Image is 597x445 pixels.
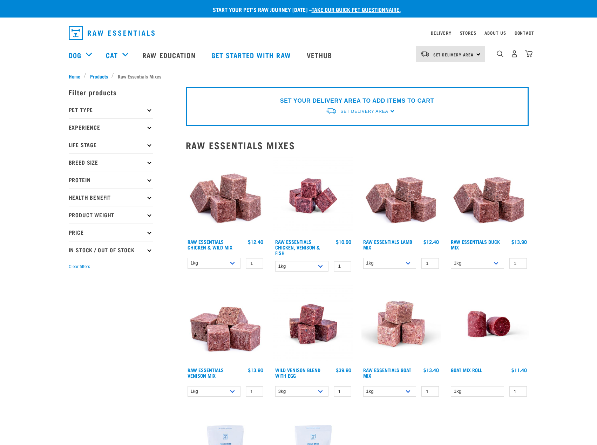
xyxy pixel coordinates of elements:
[336,367,351,373] div: $39.90
[246,386,263,397] input: 1
[334,386,351,397] input: 1
[361,284,441,364] img: Goat M Ix 38448
[340,109,388,114] span: Set Delivery Area
[326,107,337,115] img: van-moving.png
[186,156,265,236] img: Pile Of Cubed Chicken Wild Meat Mix
[363,240,412,248] a: Raw Essentials Lamb Mix
[497,50,503,57] img: home-icon-1@2x.png
[484,32,506,34] a: About Us
[300,41,341,69] a: Vethub
[273,284,353,364] img: Venison Egg 1616
[63,23,534,43] nav: dropdown navigation
[248,367,263,373] div: $13.90
[86,73,111,80] a: Products
[275,240,320,254] a: Raw Essentials Chicken, Venison & Fish
[449,156,529,236] img: ?1041 RE Lamb Mix 01
[69,83,153,101] p: Filter products
[69,73,84,80] a: Home
[69,206,153,224] p: Product Weight
[69,224,153,241] p: Price
[433,53,474,56] span: Set Delivery Area
[280,97,434,105] p: SET YOUR DELIVERY AREA TO ADD ITEMS TO CART
[449,284,529,364] img: Raw Essentials Chicken Lamb Beef Bulk Minced Raw Dog Food Roll Unwrapped
[69,263,90,270] button: Clear filters
[135,41,204,69] a: Raw Education
[511,239,527,245] div: $13.90
[69,73,80,80] span: Home
[186,140,529,151] h2: Raw Essentials Mixes
[204,41,300,69] a: Get started with Raw
[186,284,265,364] img: 1113 RE Venison Mix 01
[361,156,441,236] img: ?1041 RE Lamb Mix 01
[525,50,532,57] img: home-icon@2x.png
[273,156,353,236] img: Chicken Venison mix 1655
[69,101,153,118] p: Pet Type
[69,73,529,80] nav: breadcrumbs
[69,241,153,259] p: In Stock / Out Of Stock
[90,73,108,80] span: Products
[363,369,411,377] a: Raw Essentials Goat Mix
[69,153,153,171] p: Breed Size
[69,118,153,136] p: Experience
[69,189,153,206] p: Health Benefit
[423,239,439,245] div: $12.40
[420,51,430,57] img: van-moving.png
[275,369,320,377] a: Wild Venison Blend with Egg
[451,240,500,248] a: Raw Essentials Duck Mix
[431,32,451,34] a: Delivery
[312,8,401,11] a: take our quick pet questionnaire.
[69,136,153,153] p: Life Stage
[336,239,351,245] div: $10.90
[69,26,155,40] img: Raw Essentials Logo
[509,386,527,397] input: 1
[460,32,476,34] a: Stores
[69,50,81,60] a: Dog
[106,50,118,60] a: Cat
[509,258,527,269] input: 1
[188,240,232,248] a: Raw Essentials Chicken & Wild Mix
[246,258,263,269] input: 1
[515,32,534,34] a: Contact
[69,171,153,189] p: Protein
[421,258,439,269] input: 1
[451,369,482,371] a: Goat Mix Roll
[421,386,439,397] input: 1
[188,369,224,377] a: Raw Essentials Venison Mix
[423,367,439,373] div: $13.40
[248,239,263,245] div: $12.40
[511,367,527,373] div: $11.40
[511,50,518,57] img: user.png
[334,261,351,272] input: 1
